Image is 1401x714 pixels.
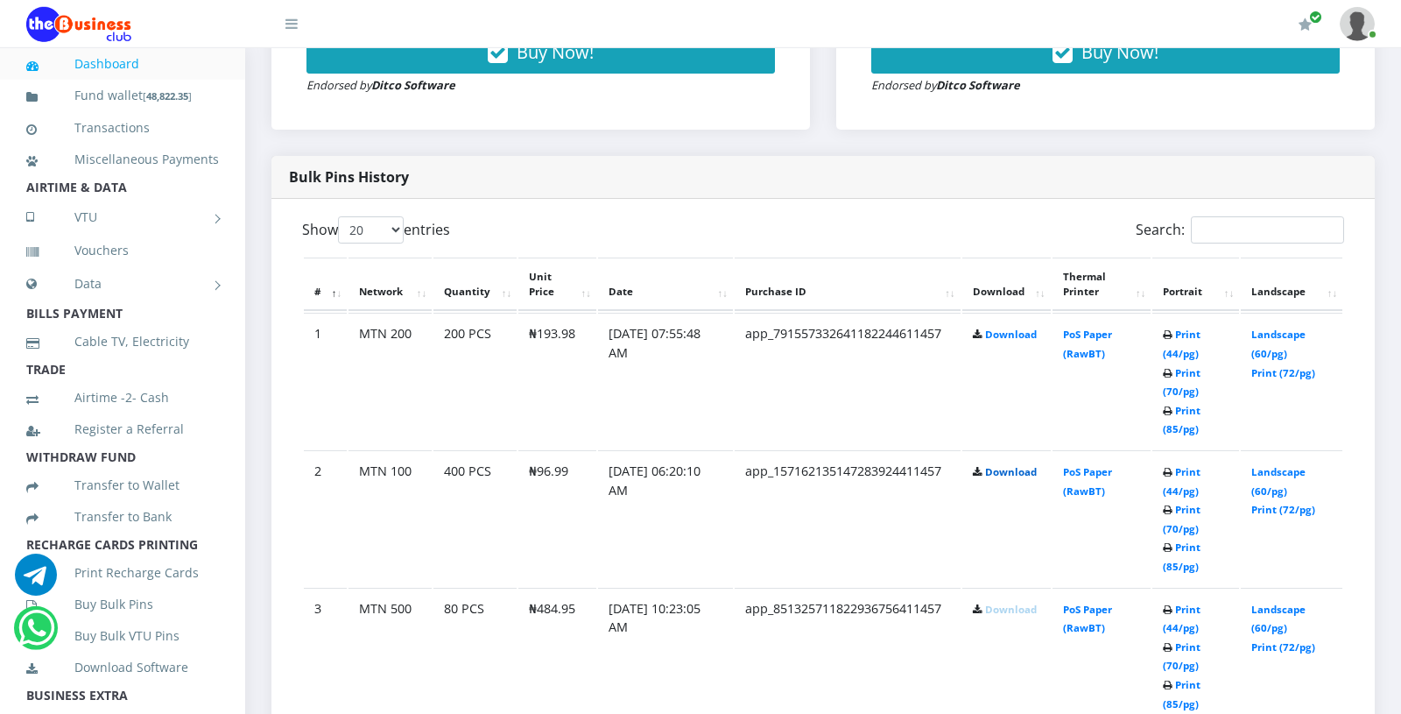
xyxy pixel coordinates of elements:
a: Print (44/pg) [1163,603,1200,635]
th: Landscape: activate to sort column ascending [1241,258,1342,312]
th: Unit Price: activate to sort column ascending [518,258,596,312]
td: ₦96.99 [518,450,596,586]
a: Buy Bulk VTU Pins [26,616,219,656]
a: VTU [26,195,219,239]
a: Data [26,262,219,306]
th: Thermal Printer: activate to sort column ascending [1053,258,1151,312]
a: Print (70/pg) [1163,640,1200,673]
a: Print (85/pg) [1163,678,1200,710]
small: [ ] [143,89,192,103]
a: Print (85/pg) [1163,541,1200,573]
a: Print (72/pg) [1251,503,1315,516]
th: Portrait: activate to sort column ascending [1152,258,1239,312]
span: Buy Now! [517,40,594,64]
a: Register a Referral [26,409,219,449]
th: Date: activate to sort column ascending [598,258,733,312]
a: Print (85/pg) [1163,404,1200,436]
a: Print (70/pg) [1163,366,1200,399]
td: MTN 100 [348,450,432,586]
a: PoS Paper (RawBT) [1063,328,1112,360]
td: 2 [304,450,347,586]
a: Print Recharge Cards [26,553,219,593]
td: ₦193.98 [518,313,596,449]
a: PoS Paper (RawBT) [1063,603,1112,635]
a: Download Software [26,647,219,688]
a: Landscape (60/pg) [1251,328,1306,360]
span: Buy Now! [1081,40,1158,64]
a: Download [985,328,1037,341]
button: Buy Now! [306,32,775,74]
input: Search: [1191,216,1344,244]
label: Show entries [302,216,450,244]
small: Endorsed by [871,77,1020,93]
td: [DATE] 07:55:48 AM [598,313,733,449]
a: Print (44/pg) [1163,465,1200,498]
i: Renew/Upgrade Subscription [1299,18,1312,32]
td: MTN 200 [348,313,432,449]
a: Transactions [26,108,219,148]
a: Print (72/pg) [1251,366,1315,379]
a: Chat for support [15,567,57,596]
strong: Bulk Pins History [289,167,409,187]
a: Buy Bulk Pins [26,584,219,625]
button: Buy Now! [871,32,1340,74]
a: Miscellaneous Payments [26,139,219,180]
th: Download: activate to sort column ascending [962,258,1051,312]
label: Search: [1136,216,1344,244]
strong: Ditco Software [936,77,1020,93]
td: app_157162135147283924411457 [735,450,961,586]
a: Download [985,465,1037,478]
a: Fund wallet[48,822.35] [26,75,219,117]
a: Chat for support [18,620,54,649]
img: User [1340,7,1375,41]
a: Print (44/pg) [1163,328,1200,360]
th: Purchase ID: activate to sort column ascending [735,258,961,312]
a: Print (70/pg) [1163,503,1200,535]
td: 200 PCS [433,313,517,449]
a: Transfer to Wallet [26,465,219,505]
th: #: activate to sort column descending [304,258,347,312]
a: PoS Paper (RawBT) [1063,465,1112,498]
a: Landscape (60/pg) [1251,603,1306,635]
a: Print (72/pg) [1251,640,1315,654]
td: 1 [304,313,347,449]
th: Network: activate to sort column ascending [348,258,432,312]
a: Vouchers [26,230,219,271]
th: Quantity: activate to sort column ascending [433,258,517,312]
a: Download [985,603,1037,616]
a: Landscape (60/pg) [1251,465,1306,498]
a: Airtime -2- Cash [26,378,219,418]
a: Cable TV, Electricity [26,322,219,362]
a: Dashboard [26,44,219,84]
td: [DATE] 06:20:10 AM [598,450,733,586]
td: app_791557332641182244611457 [735,313,961,449]
img: Logo [26,7,131,42]
small: Endorsed by [306,77,455,93]
b: 48,822.35 [146,89,188,103]
span: Renew/Upgrade Subscription [1309,11,1322,24]
td: 400 PCS [433,450,517,586]
a: Transfer to Bank [26,497,219,537]
select: Showentries [338,216,404,244]
strong: Ditco Software [371,77,455,93]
